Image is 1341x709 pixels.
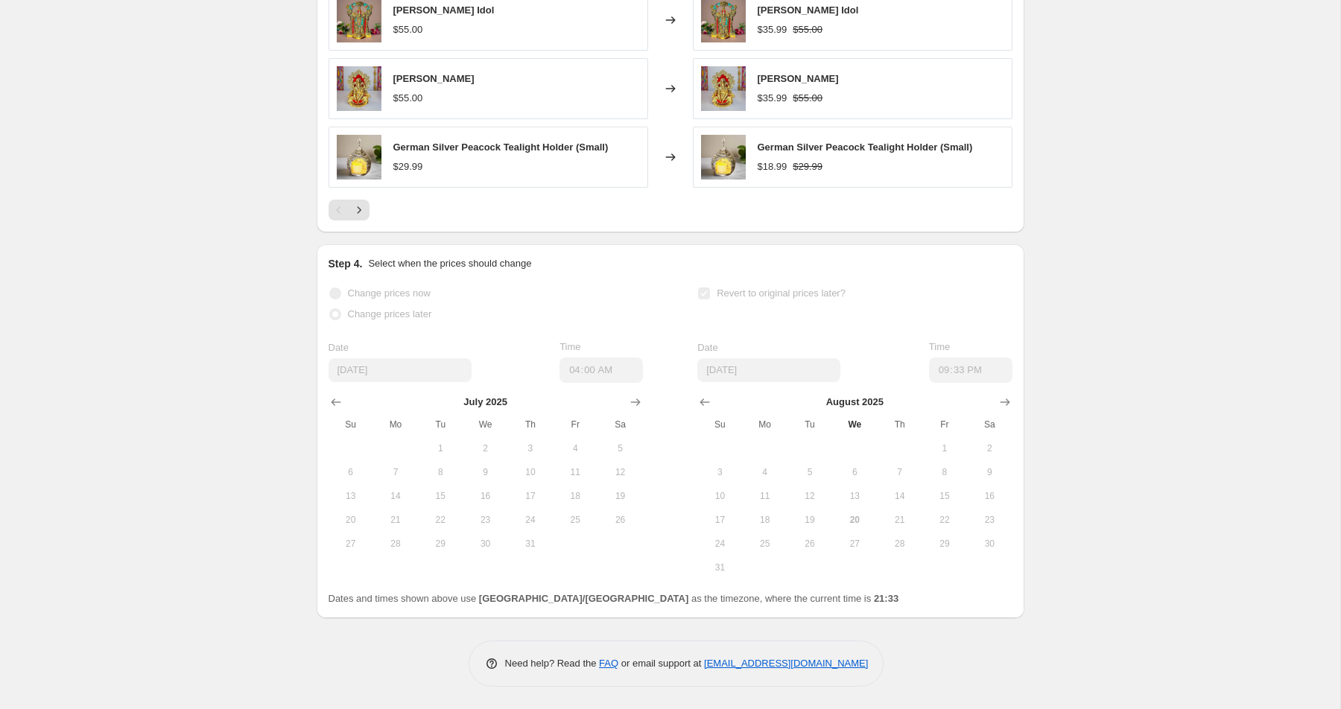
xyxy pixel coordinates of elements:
nav: Pagination [329,200,370,220]
button: Monday August 25 2025 [743,532,787,556]
span: 14 [379,490,412,502]
span: 8 [424,466,457,478]
button: Wednesday August 13 2025 [832,484,877,508]
span: [PERSON_NAME] [393,73,475,84]
strike: $29.99 [793,159,822,174]
input: 8/20/2025 [329,358,472,382]
span: Change prices now [348,287,431,299]
div: $55.00 [393,22,423,37]
strike: $55.00 [793,91,822,106]
span: 3 [703,466,736,478]
button: Thursday July 10 2025 [508,460,553,484]
span: Fr [559,419,592,430]
th: Monday [743,413,787,436]
span: 21 [883,514,916,526]
span: 19 [793,514,826,526]
span: Su [335,419,367,430]
span: 2 [469,442,501,454]
span: 19 [603,490,636,502]
span: 24 [703,538,736,550]
span: 22 [424,514,457,526]
button: Today Wednesday August 20 2025 [832,508,877,532]
button: Friday July 11 2025 [553,460,597,484]
span: 28 [883,538,916,550]
span: 16 [973,490,1006,502]
a: [EMAIL_ADDRESS][DOMAIN_NAME] [704,658,868,669]
span: 10 [514,466,547,478]
span: [PERSON_NAME] Idol [758,4,859,16]
span: 16 [469,490,501,502]
span: 5 [793,466,826,478]
span: Dates and times shown above use as the timezone, where the current time is [329,593,899,604]
span: Fr [928,419,961,430]
div: $35.99 [758,91,787,106]
span: 25 [749,538,782,550]
span: 21 [379,514,412,526]
button: Thursday August 28 2025 [877,532,922,556]
span: Date [697,342,717,353]
p: Select when the prices should change [368,256,531,271]
button: Wednesday August 27 2025 [832,532,877,556]
th: Saturday [967,413,1012,436]
img: 3E8F4E6C-37EC-4256-BB30-782BCA1A8C9B_80x.png [337,66,381,111]
button: Monday July 14 2025 [373,484,418,508]
span: Th [883,419,916,430]
span: Sa [603,419,636,430]
button: Friday July 25 2025 [553,508,597,532]
span: Su [703,419,736,430]
button: Saturday August 16 2025 [967,484,1012,508]
div: $55.00 [393,91,423,106]
th: Saturday [597,413,642,436]
button: Monday August 11 2025 [743,484,787,508]
span: 13 [335,490,367,502]
button: Tuesday August 12 2025 [787,484,832,508]
button: Monday August 18 2025 [743,508,787,532]
span: 10 [703,490,736,502]
span: 3 [514,442,547,454]
button: Sunday July 6 2025 [329,460,373,484]
button: Friday August 15 2025 [922,484,967,508]
span: 1 [424,442,457,454]
div: $18.99 [758,159,787,174]
button: Thursday August 21 2025 [877,508,922,532]
button: Thursday July 24 2025 [508,508,553,532]
input: 12:00 [559,357,643,383]
span: German Silver Peacock Tealight Holder (Small) [393,142,609,153]
button: Show previous month, July 2025 [694,392,715,413]
button: Saturday August 23 2025 [967,508,1012,532]
span: Mo [749,419,782,430]
button: Monday July 28 2025 [373,532,418,556]
span: 12 [603,466,636,478]
span: [PERSON_NAME] [758,73,839,84]
h2: Step 4. [329,256,363,271]
span: 12 [793,490,826,502]
span: 11 [749,490,782,502]
button: Saturday July 12 2025 [597,460,642,484]
button: Tuesday July 15 2025 [418,484,463,508]
button: Sunday August 3 2025 [697,460,742,484]
span: 20 [838,514,871,526]
button: Thursday July 17 2025 [508,484,553,508]
th: Wednesday [463,413,507,436]
button: Thursday July 3 2025 [508,436,553,460]
button: Saturday August 30 2025 [967,532,1012,556]
button: Tuesday July 22 2025 [418,508,463,532]
button: Tuesday July 8 2025 [418,460,463,484]
span: 14 [883,490,916,502]
span: 7 [379,466,412,478]
span: Tu [424,419,457,430]
span: 30 [973,538,1006,550]
span: 29 [424,538,457,550]
button: Sunday July 20 2025 [329,508,373,532]
th: Friday [922,413,967,436]
b: 21:33 [874,593,898,604]
span: Th [514,419,547,430]
div: $29.99 [393,159,423,174]
span: 2 [973,442,1006,454]
span: 22 [928,514,961,526]
span: 5 [603,442,636,454]
button: Thursday August 14 2025 [877,484,922,508]
button: Wednesday July 16 2025 [463,484,507,508]
span: Time [559,341,580,352]
span: 29 [928,538,961,550]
